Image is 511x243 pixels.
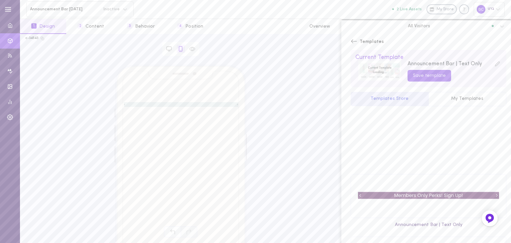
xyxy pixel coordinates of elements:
[474,2,505,16] div: ברט
[351,223,506,232] div: Announcement Bar | Text Only
[355,55,502,61] div: Current Template
[358,188,499,202] img: Announcement Bar | Text Only
[30,7,99,12] span: Announcement Bar [DATE]
[20,19,66,34] button: 1Design
[116,19,166,34] button: 3Behavior
[436,7,454,13] span: My Store
[408,70,451,82] button: Save template
[66,19,115,34] button: 2Content
[355,61,404,81] img: Placeholder
[298,19,341,34] button: Overview
[351,92,428,107] button: Templates Store
[124,104,125,105] div: חץ שמאלה
[428,92,507,107] button: My Templates
[237,104,238,105] div: חץ ימינה
[166,19,215,34] button: 4Position
[127,23,132,29] span: 3
[408,23,430,29] span: All Visitors
[164,226,181,237] span: Undo
[459,4,469,14] div: Knowledge center
[485,213,495,223] img: Feedback Button
[392,7,426,12] a: 2 Live Assets
[426,4,457,14] a: My Store
[408,61,493,67] div: Announcement Bar | Text Only
[26,36,38,41] div: c-34543
[177,23,183,29] span: 4
[360,39,384,45] span: Templates
[99,7,120,11] span: Inactive
[181,226,197,237] span: Redo
[78,23,83,29] span: 2
[31,23,37,29] span: 1
[392,7,422,11] button: 2 Live Assets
